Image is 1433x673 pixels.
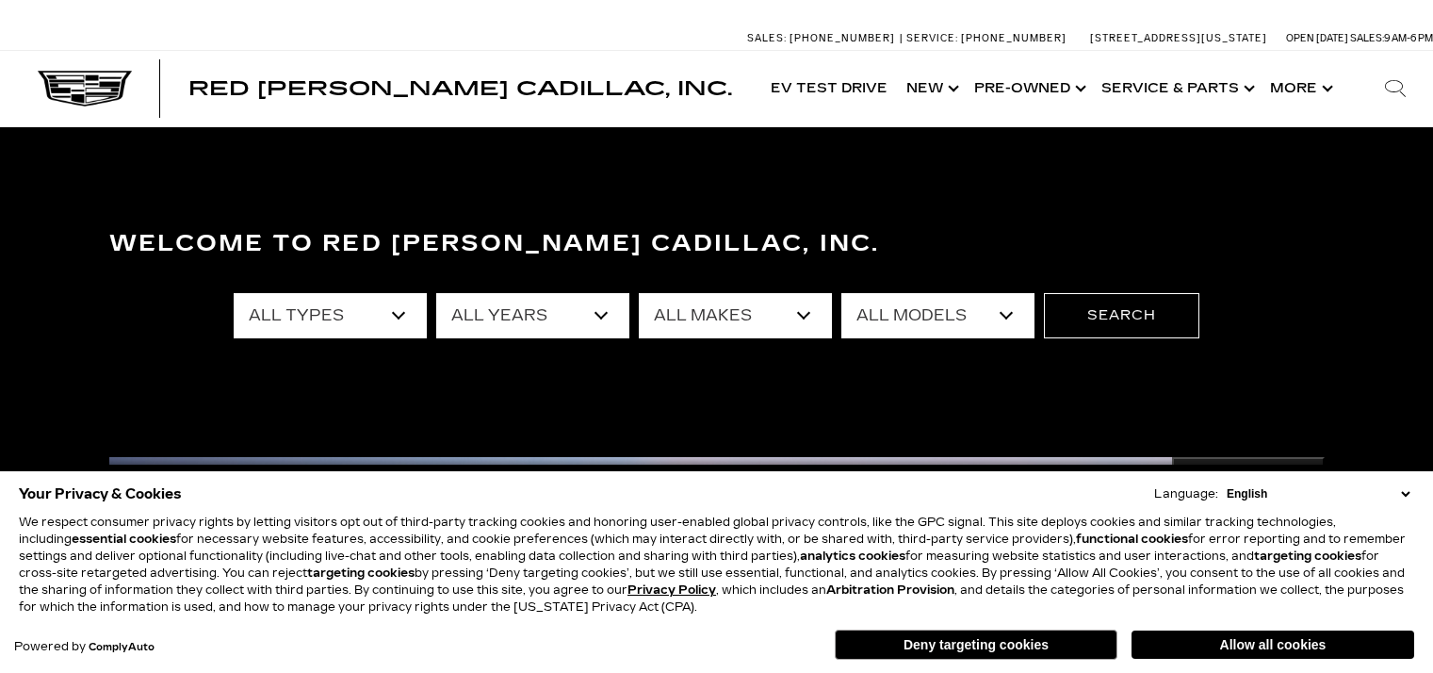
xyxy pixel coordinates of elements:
p: We respect consumer privacy rights by letting visitors opt out of third-party tracking cookies an... [19,514,1414,616]
span: Open [DATE] [1286,32,1348,44]
a: Pre-Owned [965,51,1092,126]
select: Language Select [1222,485,1414,502]
a: EV Test Drive [761,51,897,126]
h3: Welcome to Red [PERSON_NAME] Cadillac, Inc. [109,225,1325,263]
strong: functional cookies [1076,533,1188,546]
button: More [1261,51,1339,126]
span: Your Privacy & Cookies [19,481,182,507]
span: Service: [906,32,958,44]
span: Sales: [1350,32,1384,44]
a: Privacy Policy [627,583,716,597]
span: Important Information [1183,464,1313,479]
span: [PHONE_NUMBER] [961,32,1067,44]
a: ComplyAuto [89,642,155,653]
strong: analytics cookies [800,550,905,563]
div: Powered by [14,641,155,653]
a: Service: [PHONE_NUMBER] [900,33,1071,43]
strong: Arbitration Provision [826,583,954,597]
button: Important Information [1172,457,1325,485]
a: [STREET_ADDRESS][US_STATE] [1090,32,1267,44]
a: Service & Parts [1092,51,1261,126]
button: Allow all cookies [1132,631,1414,659]
select: Filter by year [436,293,629,338]
span: Sales: [747,32,787,44]
span: [PHONE_NUMBER] [790,32,895,44]
button: Search [1044,293,1199,338]
img: Cadillac Dark Logo with Cadillac White Text [38,71,132,107]
select: Filter by model [841,293,1034,338]
button: Deny targeting cookies [835,630,1117,660]
span: Red [PERSON_NAME] Cadillac, Inc. [188,77,732,100]
strong: targeting cookies [307,566,415,580]
select: Filter by type [234,293,427,338]
select: Filter by make [639,293,832,338]
div: Language: [1154,488,1218,500]
span: 9 AM-6 PM [1384,32,1433,44]
a: Red [PERSON_NAME] Cadillac, Inc. [188,79,732,98]
strong: essential cookies [72,533,176,546]
a: Sales: [PHONE_NUMBER] [747,33,900,43]
a: New [897,51,965,126]
strong: targeting cookies [1254,550,1361,563]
